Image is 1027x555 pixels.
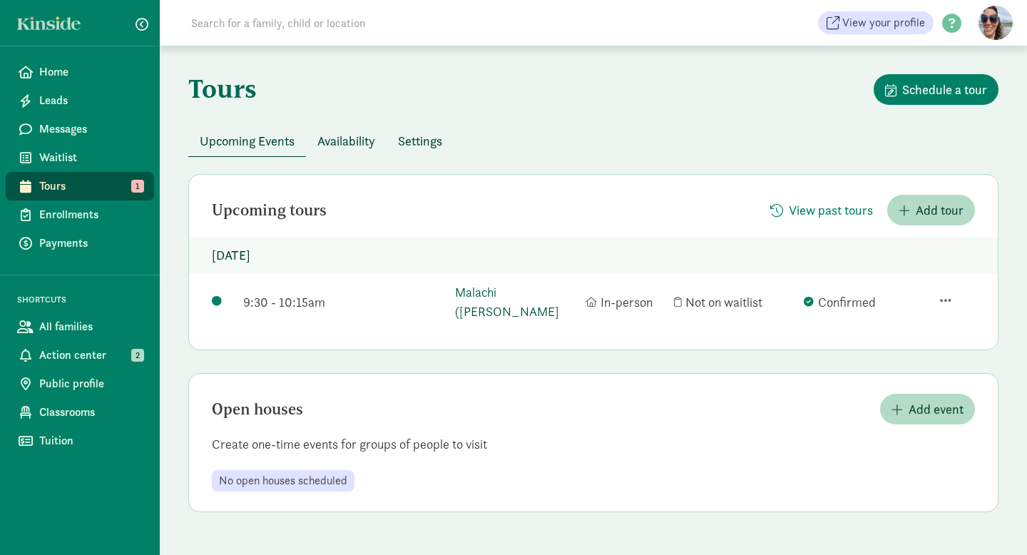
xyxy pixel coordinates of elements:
[212,202,327,219] h2: Upcoming tours
[39,92,143,109] span: Leads
[219,474,347,487] span: No open houses scheduled
[39,375,143,392] span: Public profile
[39,235,143,252] span: Payments
[674,292,797,312] div: Not on waitlist
[317,131,375,151] span: Availability
[6,229,154,258] a: Payments
[189,436,998,453] p: Create one-time events for groups of people to visit
[455,282,578,321] a: Malachi ([PERSON_NAME]
[6,398,154,427] a: Classrooms
[39,347,143,364] span: Action center
[759,195,884,225] button: View past tours
[39,318,143,335] span: All families
[212,401,303,418] h2: Open houses
[39,206,143,223] span: Enrollments
[6,427,154,455] a: Tuition
[39,121,143,138] span: Messages
[902,80,987,99] span: Schedule a tour
[39,63,143,81] span: Home
[39,178,143,195] span: Tours
[131,180,144,193] span: 1
[39,432,143,449] span: Tuition
[804,292,926,312] div: Confirmed
[189,237,998,274] p: [DATE]
[880,394,975,424] button: Add event
[6,86,154,115] a: Leads
[789,200,873,220] span: View past tours
[6,370,154,398] a: Public profile
[306,126,387,156] button: Availability
[956,487,1027,555] iframe: Chat Widget
[909,399,964,419] span: Add event
[6,58,154,86] a: Home
[39,149,143,166] span: Waitlist
[916,200,964,220] span: Add tour
[243,292,448,312] div: 9:30 - 10:15am
[398,131,442,151] span: Settings
[842,14,925,31] span: View your profile
[387,126,454,156] button: Settings
[887,195,975,225] button: Add tour
[188,74,257,103] h1: Tours
[188,126,306,156] button: Upcoming Events
[183,9,583,37] input: Search for a family, child or location
[6,115,154,143] a: Messages
[6,143,154,172] a: Waitlist
[6,200,154,229] a: Enrollments
[759,203,884,219] a: View past tours
[200,131,295,151] span: Upcoming Events
[6,312,154,341] a: All families
[874,74,998,105] button: Schedule a tour
[39,404,143,421] span: Classrooms
[818,11,934,34] a: View your profile
[586,292,668,312] div: In-person
[6,172,154,200] a: Tours 1
[6,341,154,370] a: Action center 2
[131,349,144,362] span: 2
